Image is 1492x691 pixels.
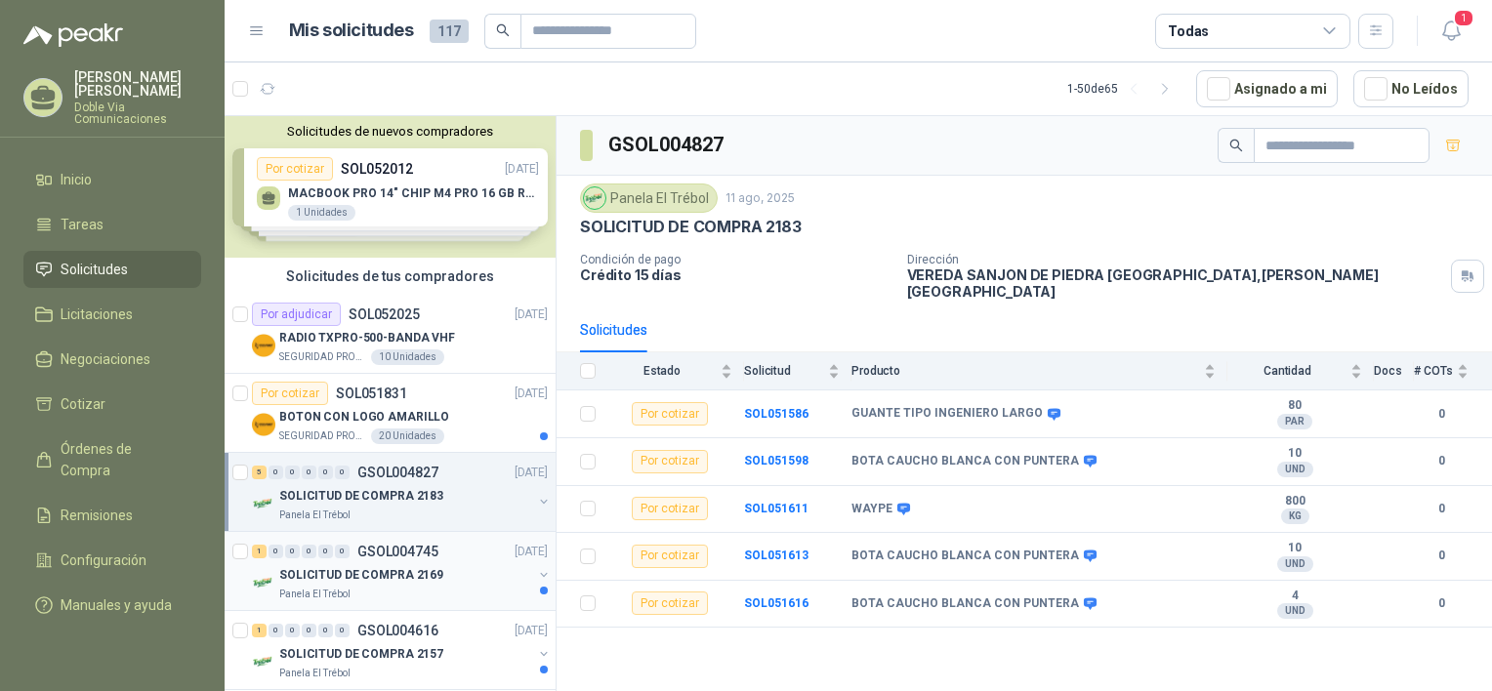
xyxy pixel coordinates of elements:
span: 1 [1453,9,1474,27]
div: Solicitudes de nuevos compradoresPor cotizarSOL052012[DATE] MACBOOK PRO 14" CHIP M4 PRO 16 GB RAM... [225,116,556,258]
a: Inicio [23,161,201,198]
p: RADIO TXPRO-500-BANDA VHF [279,329,455,347]
b: 80 [1227,398,1362,414]
span: search [1229,139,1243,152]
span: Tareas [61,214,104,235]
a: 1 0 0 0 0 0 GSOL004745[DATE] Company LogoSOLICITUD DE COMPRA 2169Panela El Trébol [252,540,552,602]
b: BOTA CAUCHO BLANCA CON PUNTERA [851,549,1079,564]
div: Por cotizar [632,450,708,473]
p: Doble Via Comunicaciones [74,102,201,125]
b: 0 [1414,500,1469,518]
p: SOLICITUD DE COMPRA 2169 [279,566,443,585]
p: SOL051831 [336,386,407,400]
th: Cantidad [1227,352,1374,390]
button: Solicitudes de nuevos compradores [232,124,548,139]
div: Por cotizar [632,591,708,615]
span: Solicitud [744,364,824,378]
p: Panela El Trébol [279,508,351,523]
p: SEGURIDAD PROVISER LTDA [279,349,367,365]
b: BOTA CAUCHO BLANCA CON PUNTERA [851,454,1079,469]
a: Solicitudes [23,251,201,288]
div: 0 [335,624,350,637]
p: [DATE] [515,385,548,403]
div: UND [1277,556,1313,572]
a: Licitaciones [23,296,201,333]
div: UND [1277,603,1313,619]
b: 0 [1414,452,1469,470]
span: Configuración [61,549,146,571]
p: Panela El Trébol [279,587,351,602]
div: 1 [252,624,267,637]
b: 0 [1414,405,1469,424]
h1: Mis solicitudes [289,17,414,45]
img: Company Logo [584,187,605,209]
span: Órdenes de Compra [61,438,183,481]
b: 4 [1227,589,1362,604]
img: Company Logo [252,650,275,673]
th: Solicitud [744,352,851,390]
div: 5 [252,466,267,479]
th: Docs [1374,352,1414,390]
div: Por cotizar [632,497,708,520]
div: 1 [252,545,267,558]
span: Producto [851,364,1200,378]
a: Por adjudicarSOL052025[DATE] Company LogoRADIO TXPRO-500-BANDA VHFSEGURIDAD PROVISER LTDA10 Unidades [225,295,556,374]
span: Solicitudes [61,259,128,280]
p: [DATE] [515,464,548,482]
div: 0 [285,466,300,479]
div: 0 [318,624,333,637]
span: Negociaciones [61,348,150,370]
p: GSOL004745 [357,545,438,558]
div: PAR [1277,414,1312,429]
b: BOTA CAUCHO BLANCA CON PUNTERA [851,596,1079,612]
a: Remisiones [23,497,201,534]
p: Panela El Trébol [279,666,351,681]
b: 10 [1227,446,1362,462]
div: 0 [302,545,316,558]
div: Solicitudes de tus compradores [225,258,556,295]
div: Solicitudes [580,319,647,341]
div: 0 [318,466,333,479]
p: SOL052025 [349,307,420,321]
div: 0 [269,466,283,479]
a: SOL051611 [744,502,808,515]
b: 800 [1227,494,1362,509]
div: 1 - 50 de 65 [1067,73,1181,104]
div: 10 Unidades [371,349,444,365]
span: Estado [607,364,717,378]
a: SOL051613 [744,549,808,562]
p: SEGURIDAD PROVISER LTDA [279,428,367,444]
img: Company Logo [252,492,275,515]
div: UND [1277,462,1313,477]
th: Producto [851,352,1227,390]
span: Licitaciones [61,304,133,325]
span: Manuales y ayuda [61,594,172,616]
b: GUANTE TIPO INGENIERO LARGO [851,406,1043,422]
span: Inicio [61,169,92,190]
b: 10 [1227,541,1362,556]
a: Cotizar [23,386,201,423]
p: BOTON CON LOGO AMARILLO [279,408,449,427]
p: [DATE] [515,543,548,561]
a: SOL051598 [744,454,808,467]
a: Tareas [23,206,201,243]
div: Panela El Trébol [580,183,718,213]
div: Por adjudicar [252,303,341,326]
p: SOLICITUD DE COMPRA 2157 [279,645,443,664]
a: SOL051586 [744,407,808,421]
img: Company Logo [252,413,275,436]
div: 0 [285,624,300,637]
a: Negociaciones [23,341,201,378]
div: 0 [302,624,316,637]
span: search [496,23,510,37]
a: Manuales y ayuda [23,587,201,624]
span: # COTs [1414,364,1453,378]
button: 1 [1433,14,1469,49]
p: GSOL004827 [357,466,438,479]
p: [DATE] [515,622,548,640]
div: 0 [335,466,350,479]
a: 1 0 0 0 0 0 GSOL004616[DATE] Company LogoSOLICITUD DE COMPRA 2157Panela El Trébol [252,619,552,681]
a: SOL051616 [744,596,808,610]
p: Dirección [907,253,1444,266]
